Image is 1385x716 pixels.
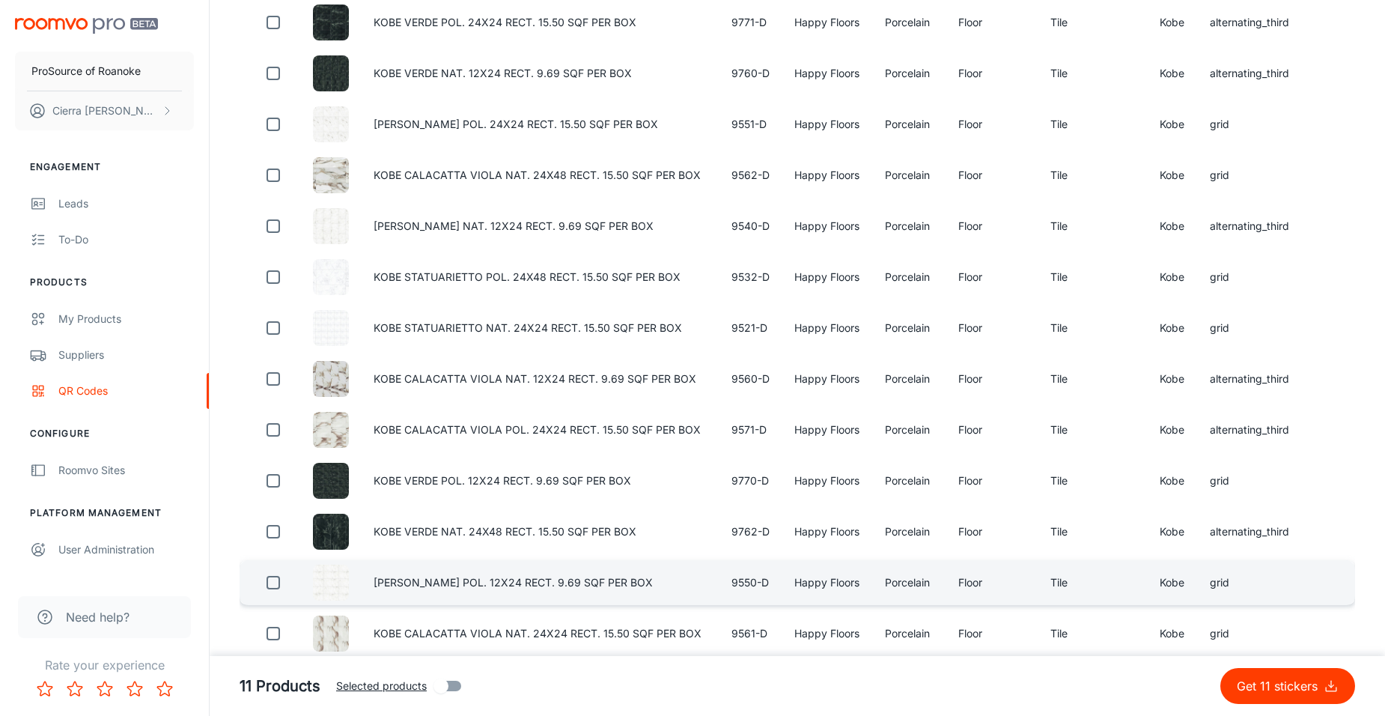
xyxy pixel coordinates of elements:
[1038,255,1148,300] td: Tile
[15,18,158,34] img: Roomvo PRO Beta
[120,674,150,704] button: Rate 4 star
[873,102,946,147] td: Porcelain
[1038,102,1148,147] td: Tile
[15,52,194,91] button: ProSource of Roanoke
[362,204,719,249] td: [PERSON_NAME] NAT. 12X24 RECT. 9.69 SQF PER BOX
[782,407,873,452] td: Happy Floors
[873,306,946,351] td: Porcelain
[1198,357,1303,401] td: alternating_third
[782,560,873,605] td: Happy Floors
[1038,51,1148,96] td: Tile
[946,306,1038,351] td: Floor
[1038,306,1148,351] td: Tile
[31,63,141,79] p: ProSource of Roanoke
[90,674,120,704] button: Rate 3 star
[782,102,873,147] td: Happy Floors
[1148,153,1198,198] td: Kobe
[1198,306,1303,351] td: grid
[1148,509,1198,554] td: Kobe
[946,51,1038,96] td: Floor
[873,611,946,656] td: Porcelain
[1038,509,1148,554] td: Tile
[1148,560,1198,605] td: Kobe
[58,231,194,248] div: To-do
[1237,677,1324,695] p: Get 11 stickers
[1148,51,1198,96] td: Kobe
[719,611,782,656] td: 9561-D
[52,103,158,119] p: Cierra [PERSON_NAME]
[719,407,782,452] td: 9571-D
[719,204,782,249] td: 9540-D
[782,357,873,401] td: Happy Floors
[362,509,719,554] td: KOBE VERDE NAT. 24X48 RECT. 15.50 SQF PER BOX
[1198,611,1303,656] td: grid
[873,357,946,401] td: Porcelain
[58,311,194,327] div: My Products
[782,458,873,503] td: Happy Floors
[58,462,194,479] div: Roomvo Sites
[1220,668,1355,704] button: Get 11 stickers
[362,407,719,452] td: KOBE CALACATTA VIOLA POL. 24X24 RECT. 15.50 SQF PER BOX
[1148,407,1198,452] td: Kobe
[782,509,873,554] td: Happy Floors
[782,306,873,351] td: Happy Floors
[782,153,873,198] td: Happy Floors
[362,611,719,656] td: KOBE CALACATTA VIOLA NAT. 24X24 RECT. 15.50 SQF PER BOX
[12,656,197,674] p: Rate your experience
[873,51,946,96] td: Porcelain
[873,204,946,249] td: Porcelain
[1148,255,1198,300] td: Kobe
[946,153,1038,198] td: Floor
[150,674,180,704] button: Rate 5 star
[58,541,194,558] div: User Administration
[1198,407,1303,452] td: alternating_third
[873,153,946,198] td: Porcelain
[1148,204,1198,249] td: Kobe
[782,255,873,300] td: Happy Floors
[362,458,719,503] td: KOBE VERDE POL. 12X24 RECT. 9.69 SQF PER BOX
[1038,560,1148,605] td: Tile
[946,255,1038,300] td: Floor
[719,255,782,300] td: 9532-D
[362,255,719,300] td: KOBE STATUARIETTO POL. 24X48 RECT. 15.50 SQF PER BOX
[1038,458,1148,503] td: Tile
[719,153,782,198] td: 9562-D
[1148,306,1198,351] td: Kobe
[1148,458,1198,503] td: Kobe
[58,347,194,363] div: Suppliers
[362,560,719,605] td: [PERSON_NAME] POL. 12X24 RECT. 9.69 SQF PER BOX
[1198,560,1303,605] td: grid
[873,407,946,452] td: Porcelain
[15,91,194,130] button: Cierra [PERSON_NAME]
[1198,102,1303,147] td: grid
[1148,102,1198,147] td: Kobe
[719,509,782,554] td: 9762-D
[946,357,1038,401] td: Floor
[1038,611,1148,656] td: Tile
[782,51,873,96] td: Happy Floors
[336,678,427,694] span: Selected products
[1198,255,1303,300] td: grid
[946,509,1038,554] td: Floor
[719,357,782,401] td: 9560-D
[873,255,946,300] td: Porcelain
[362,51,719,96] td: KOBE VERDE NAT. 12X24 RECT. 9.69 SQF PER BOX
[1038,407,1148,452] td: Tile
[66,608,130,626] span: Need help?
[719,560,782,605] td: 9550-D
[1198,153,1303,198] td: grid
[873,509,946,554] td: Porcelain
[719,458,782,503] td: 9770-D
[1198,204,1303,249] td: alternating_third
[946,458,1038,503] td: Floor
[873,560,946,605] td: Porcelain
[946,407,1038,452] td: Floor
[1148,357,1198,401] td: Kobe
[58,195,194,212] div: Leads
[1038,153,1148,198] td: Tile
[719,102,782,147] td: 9551-D
[362,306,719,351] td: KOBE STATUARIETTO NAT. 24X24 RECT. 15.50 SQF PER BOX
[1038,357,1148,401] td: Tile
[1198,509,1303,554] td: alternating_third
[873,458,946,503] td: Porcelain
